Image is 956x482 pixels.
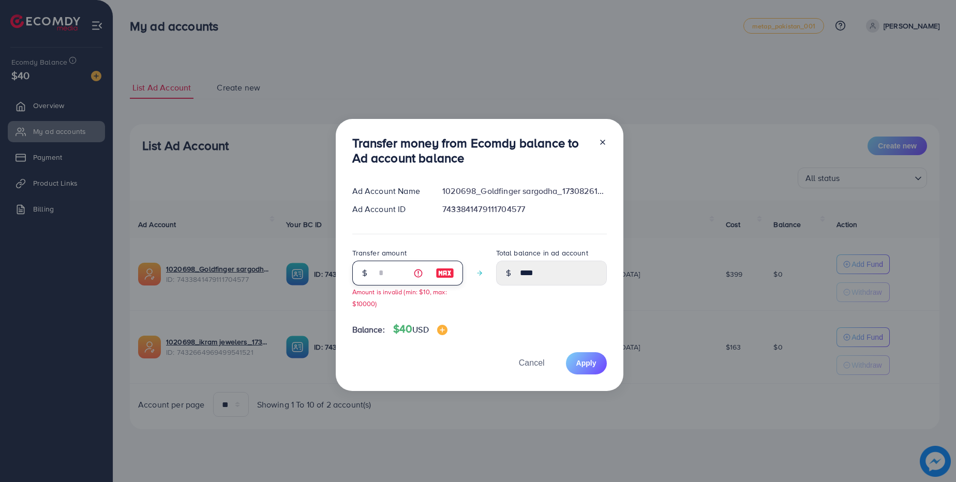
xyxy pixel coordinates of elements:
img: image [437,325,447,335]
img: image [436,267,454,279]
div: Ad Account ID [344,203,435,215]
h3: Transfer money from Ecomdy balance to Ad account balance [352,135,590,165]
button: Apply [566,352,607,374]
span: Cancel [519,358,545,367]
button: Cancel [506,352,558,374]
div: Ad Account Name [344,185,435,197]
label: Total balance in ad account [496,248,588,258]
span: Apply [576,359,596,367]
small: Amount is invalid (min: $10, max: $10000) [352,287,447,308]
div: 7433841479111704577 [434,203,615,215]
span: USD [412,324,428,335]
div: 1020698_Goldfinger sargodha_1730826105448 [434,185,615,197]
h4: $40 [393,323,447,336]
span: Balance: [352,324,385,336]
label: Transfer amount [352,248,407,258]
